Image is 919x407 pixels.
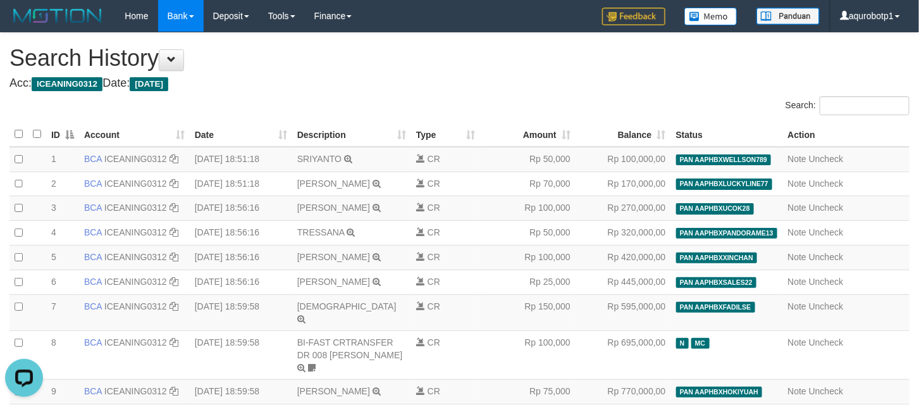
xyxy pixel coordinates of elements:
[428,252,440,262] span: CR
[46,221,79,246] td: 4
[428,203,440,213] span: CR
[480,246,576,270] td: Rp 100,000
[104,227,167,237] a: ICEANING0312
[84,154,102,164] span: BCA
[676,302,755,313] span: PAN AAPHBXFADILSE
[809,337,843,348] a: Uncheck
[428,337,440,348] span: CR
[170,301,178,311] a: Copy ICEANING0312 to clipboard
[480,379,576,404] td: Rp 75,000
[676,277,757,288] span: PAN AAPHBXSALES22
[809,277,843,287] a: Uncheck
[46,196,79,221] td: 3
[170,386,178,396] a: Copy ICEANING0312 to clipboard
[787,154,806,164] a: Note
[787,252,806,262] a: Note
[84,203,102,213] span: BCA
[676,253,758,263] span: PAN AAPHBXXINCHAN
[787,277,806,287] a: Note
[480,147,576,172] td: Rp 50,000
[676,387,763,398] span: PAN AAPHBXHOKIYUAH
[576,294,671,330] td: Rp 595,000,00
[170,154,178,164] a: Copy ICEANING0312 to clipboard
[297,277,370,287] a: [PERSON_NAME]
[787,203,806,213] a: Note
[190,147,292,172] td: [DATE] 18:51:18
[480,172,576,196] td: Rp 70,000
[170,252,178,262] a: Copy ICEANING0312 to clipboard
[46,147,79,172] td: 1
[9,77,910,90] h4: Acc: Date:
[809,386,843,396] a: Uncheck
[480,330,576,379] td: Rp 100,000
[46,246,79,270] td: 5
[787,178,806,189] a: Note
[676,203,754,214] span: PAN AAPHBXUCOK28
[676,338,689,349] span: Has Note
[104,154,167,164] a: ICEANING0312
[411,122,480,147] th: Type: activate to sort column ascending
[671,122,783,147] th: Status
[104,178,167,189] a: ICEANING0312
[820,96,910,115] input: Search:
[297,178,370,189] a: [PERSON_NAME]
[684,8,737,25] img: Button%20Memo.svg
[84,227,102,237] span: BCA
[782,122,910,147] th: Action
[787,337,806,348] a: Note
[787,227,806,237] a: Note
[428,227,440,237] span: CR
[428,277,440,287] span: CR
[297,386,370,396] a: [PERSON_NAME]
[190,330,292,379] td: [DATE] 18:59:58
[84,386,102,396] span: BCA
[480,221,576,246] td: Rp 50,000
[756,8,820,25] img: panduan.png
[576,379,671,404] td: Rp 770,000,00
[9,46,910,71] h1: Search History
[787,386,806,396] a: Note
[809,301,843,311] a: Uncheck
[46,294,79,330] td: 7
[170,227,178,237] a: Copy ICEANING0312 to clipboard
[428,178,440,189] span: CR
[809,227,843,237] a: Uncheck
[104,252,167,262] a: ICEANING0312
[297,301,397,311] a: [DEMOGRAPHIC_DATA]
[190,172,292,196] td: [DATE] 18:51:18
[84,252,102,262] span: BCA
[104,203,167,213] a: ICEANING0312
[602,8,665,25] img: Feedback.jpg
[130,77,168,91] span: [DATE]
[84,337,102,348] span: BCA
[576,221,671,246] td: Rp 320,000,00
[676,154,772,165] span: PAN AAPHBXWELLSON789
[480,122,576,147] th: Amount: activate to sort column ascending
[297,337,403,360] a: BI-FAST CRTRANSFER DR 008 [PERSON_NAME]
[9,6,106,25] img: MOTION_logo.png
[46,122,79,147] th: ID: activate to sort column descending
[170,178,178,189] a: Copy ICEANING0312 to clipboard
[480,196,576,221] td: Rp 100,000
[480,294,576,330] td: Rp 150,000
[32,77,102,91] span: ICEANING0312
[297,227,345,237] a: TRESSANA
[190,221,292,246] td: [DATE] 18:56:16
[576,122,671,147] th: Balance: activate to sort column ascending
[190,270,292,295] td: [DATE] 18:56:16
[46,172,79,196] td: 2
[170,337,178,348] a: Copy ICEANING0312 to clipboard
[190,122,292,147] th: Date: activate to sort column ascending
[576,172,671,196] td: Rp 170,000,00
[104,277,167,287] a: ICEANING0312
[428,386,440,396] span: CR
[84,277,102,287] span: BCA
[428,301,440,311] span: CR
[576,147,671,172] td: Rp 100,000,00
[46,270,79,295] td: 6
[691,338,710,349] span: Manually Checked by: aqurobotp1
[104,337,167,348] a: ICEANING0312
[809,203,843,213] a: Uncheck
[190,294,292,330] td: [DATE] 18:59:58
[5,5,43,43] button: Open LiveChat chat widget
